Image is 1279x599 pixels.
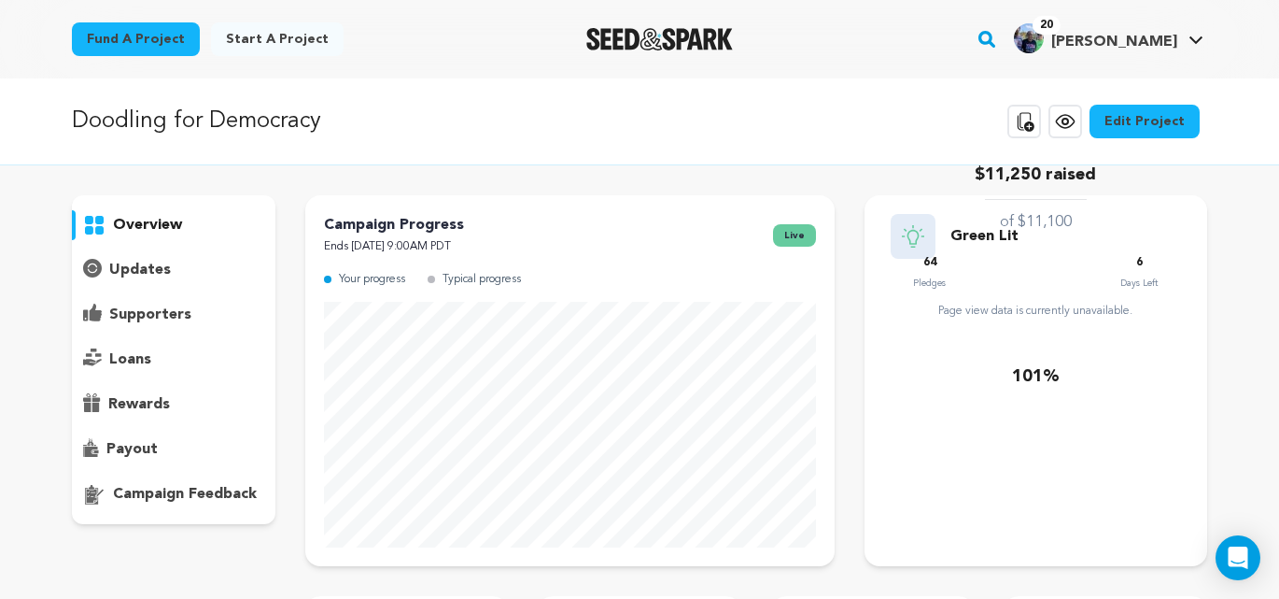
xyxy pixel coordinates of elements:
[923,252,936,274] p: 64
[109,304,191,326] p: supporters
[1089,105,1200,138] a: Edit Project
[1136,252,1143,274] p: 6
[586,28,733,50] a: Seed&Spark Homepage
[108,393,170,416] p: rewards
[1014,23,1044,53] img: 22e6c5640c38a5e5.jpg
[883,304,1188,319] div: Page view data is currently unavailable.
[1000,211,1072,234] p: of $11,100
[339,269,405,291] p: Your progress
[586,28,733,50] img: Seed&Spark Logo Dark Mode
[72,390,275,420] button: rewards
[106,438,158,461] p: payout
[1033,16,1061,35] span: 20
[72,479,275,509] button: campaign feedback
[1010,20,1207,53] a: Linda H.'s Profile
[773,224,816,247] span: live
[324,214,464,236] p: Campaign Progress
[1120,274,1158,292] p: Days Left
[109,259,171,281] p: updates
[113,483,257,506] p: campaign feedback
[72,300,275,330] button: supporters
[975,162,1096,188] p: $11,250 raised
[72,345,275,375] button: loans
[72,255,275,285] button: updates
[1216,535,1260,580] div: Open Intercom Messenger
[950,225,1019,248] p: Green Lit
[1014,23,1177,53] div: Linda H.'s Profile
[211,22,344,56] a: Start a project
[1012,364,1060,391] p: 101%
[443,269,521,291] p: Typical progress
[913,274,946,292] p: Pledges
[1051,35,1177,50] span: [PERSON_NAME]
[72,105,321,138] p: Doodling for Democracy
[109,349,151,371] p: loans
[324,236,464,258] p: Ends [DATE] 9:00AM PDT
[1010,20,1207,59] span: Linda H.'s Profile
[72,210,275,240] button: overview
[72,435,275,464] button: payout
[72,22,200,56] a: Fund a project
[113,214,182,236] p: overview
